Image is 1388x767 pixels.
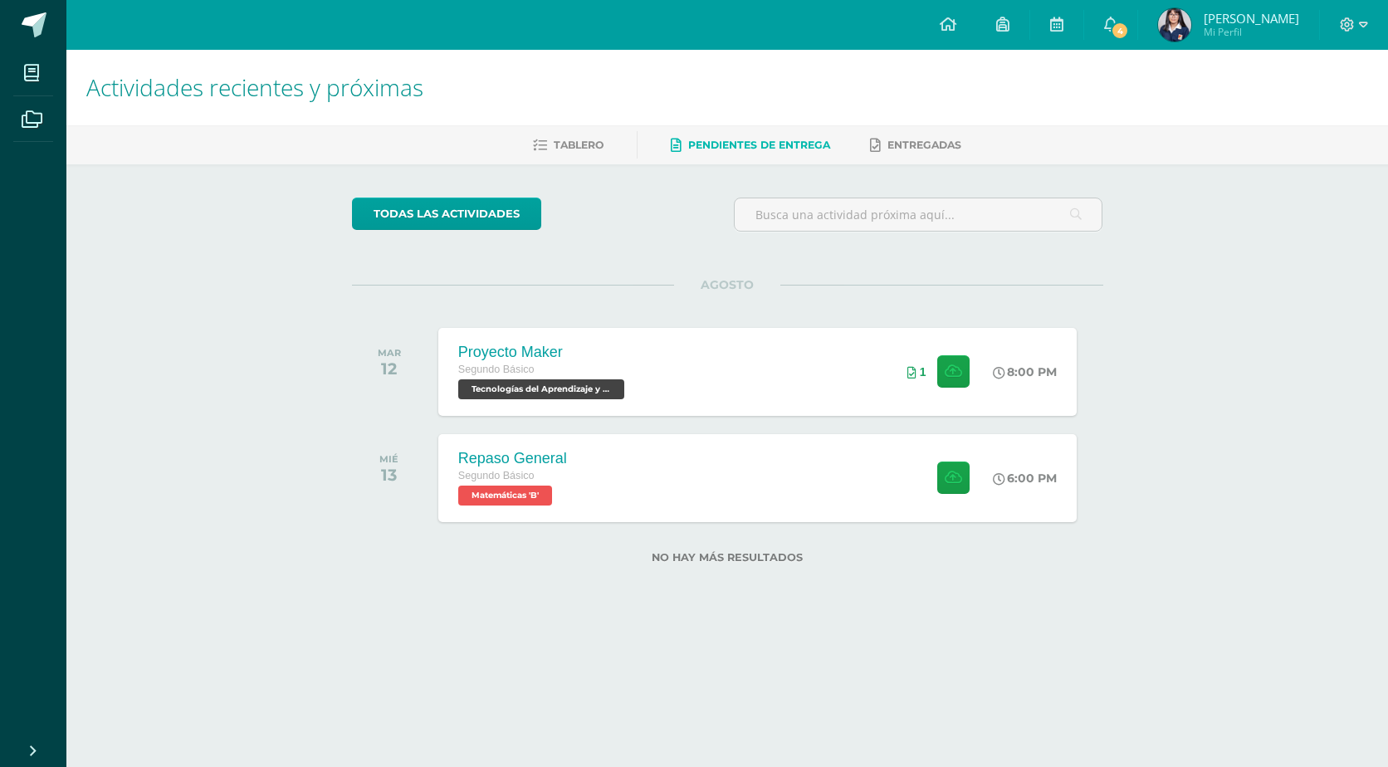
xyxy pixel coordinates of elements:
span: Mi Perfil [1204,25,1299,39]
span: Segundo Básico [458,470,535,481]
span: 1 [920,365,926,379]
span: Pendientes de entrega [688,139,830,151]
div: 6:00 PM [993,471,1057,486]
span: Tablero [554,139,604,151]
div: Archivos entregados [907,365,926,379]
div: 8:00 PM [993,364,1057,379]
a: Pendientes de entrega [671,132,830,159]
div: Repaso General [458,450,567,467]
input: Busca una actividad próxima aquí... [735,198,1102,231]
span: AGOSTO [674,277,780,292]
img: bed15f45834fb95ea3e444cde090dab5.png [1158,8,1191,42]
span: [PERSON_NAME] [1204,10,1299,27]
div: 12 [378,359,401,379]
span: Entregadas [887,139,961,151]
label: No hay más resultados [352,551,1103,564]
span: Segundo Básico [458,364,535,375]
a: todas las Actividades [352,198,541,230]
div: Proyecto Maker [458,344,628,361]
div: 13 [379,465,398,485]
span: 4 [1111,22,1129,40]
a: Entregadas [870,132,961,159]
span: Actividades recientes y próximas [86,71,423,103]
span: Tecnologías del Aprendizaje y la Comunicación 'B' [458,379,624,399]
span: Matemáticas 'B' [458,486,552,506]
div: MIÉ [379,453,398,465]
a: Tablero [533,132,604,159]
div: MAR [378,347,401,359]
